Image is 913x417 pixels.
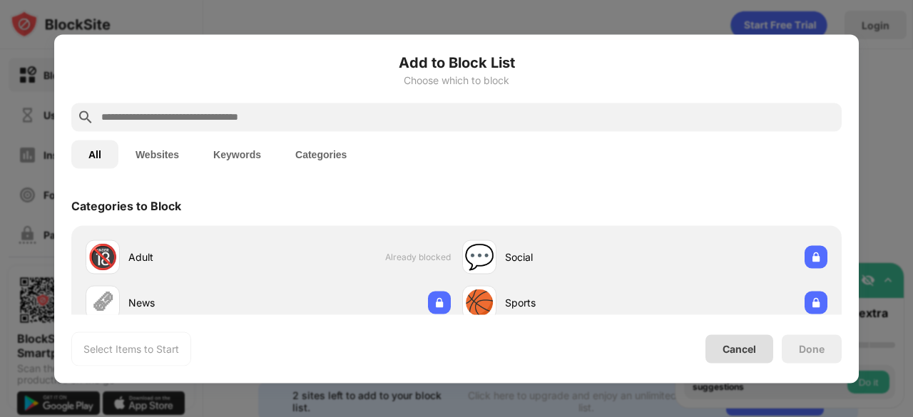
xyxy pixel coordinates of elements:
[505,249,645,264] div: Social
[799,343,825,354] div: Done
[278,140,364,168] button: Categories
[505,295,645,310] div: Sports
[128,295,268,310] div: News
[77,108,94,125] img: search.svg
[723,343,756,355] div: Cancel
[385,252,451,262] span: Already blocked
[71,51,842,73] h6: Add to Block List
[464,288,494,317] div: 🏀
[118,140,196,168] button: Websites
[128,249,268,264] div: Adult
[83,341,179,356] div: Select Items to Start
[88,242,118,272] div: 🔞
[196,140,278,168] button: Keywords
[91,288,115,317] div: 🗞
[71,198,181,212] div: Categories to Block
[71,140,118,168] button: All
[71,74,842,86] div: Choose which to block
[464,242,494,272] div: 💬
